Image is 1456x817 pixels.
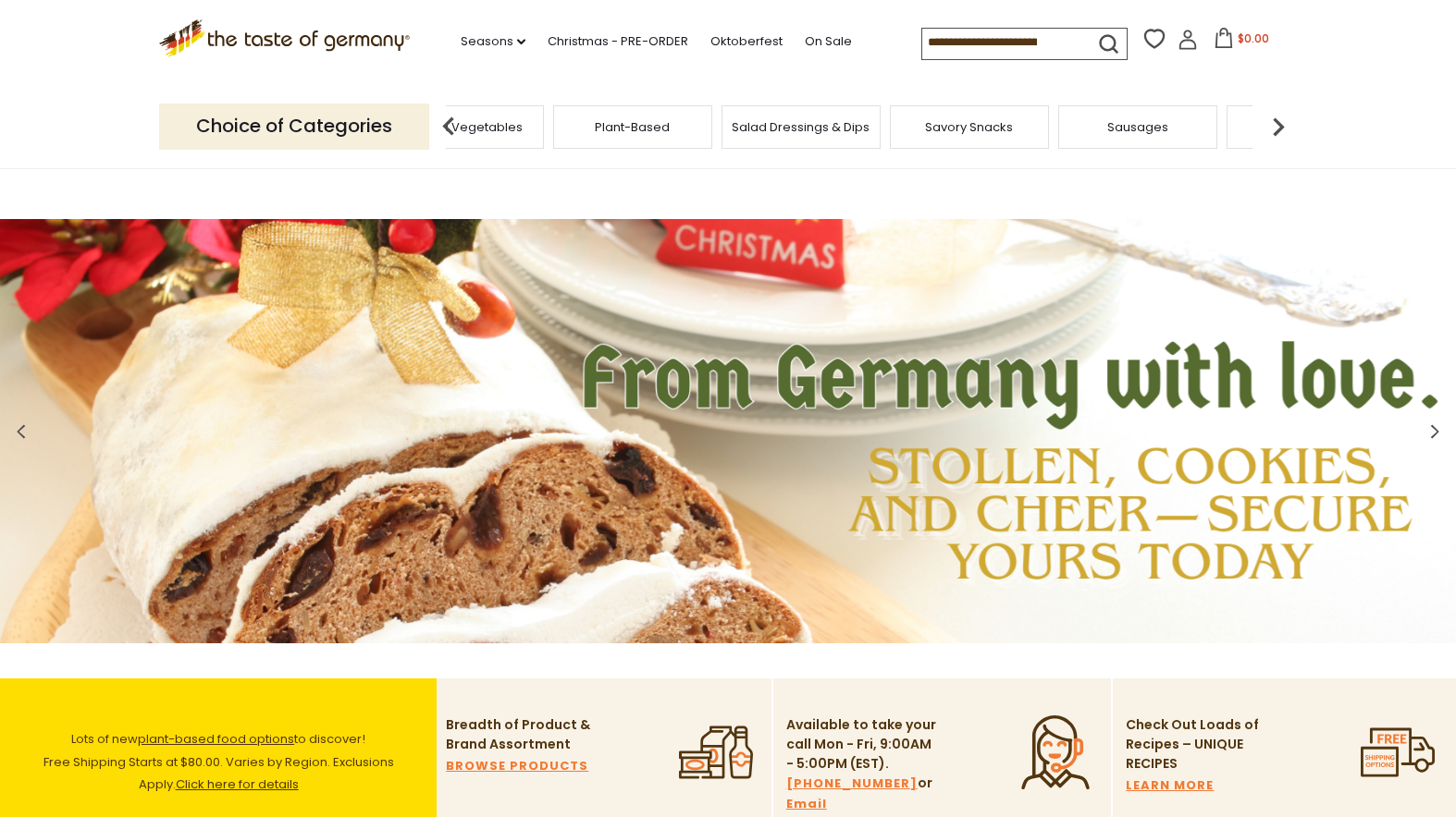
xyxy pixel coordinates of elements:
[595,120,670,134] a: Plant-Based
[805,31,852,52] a: On Sale
[446,756,588,776] a: BROWSE PRODUCTS
[1107,120,1168,134] a: Sausages
[710,31,783,52] a: Oktoberfest
[786,794,827,814] a: Email
[1126,715,1260,774] p: Check Out Loads of Recipes – UNIQUE RECIPES
[548,31,688,52] a: Christmas - PRE-ORDER
[43,730,394,794] span: Lots of new to discover! Free Shipping Starts at $80.00. Varies by Region. Exclusions Apply.
[461,31,525,52] a: Seasons
[1260,108,1297,145] img: next arrow
[138,730,294,748] a: plant-based food options
[1126,775,1214,796] a: LEARN MORE
[1238,30,1269,46] span: $0.00
[446,715,598,754] p: Breadth of Product & Brand Assortment
[430,108,467,145] img: previous arrow
[786,715,939,814] p: Available to take your call Mon - Fri, 9:00AM - 5:00PM (EST). or
[925,120,1013,134] a: Savory Snacks
[732,120,870,134] a: Salad Dressings & Dips
[159,104,429,149] p: Choice of Categories
[786,774,918,794] a: [PHONE_NUMBER]
[176,775,299,793] a: Click here for details
[1202,28,1280,55] button: $0.00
